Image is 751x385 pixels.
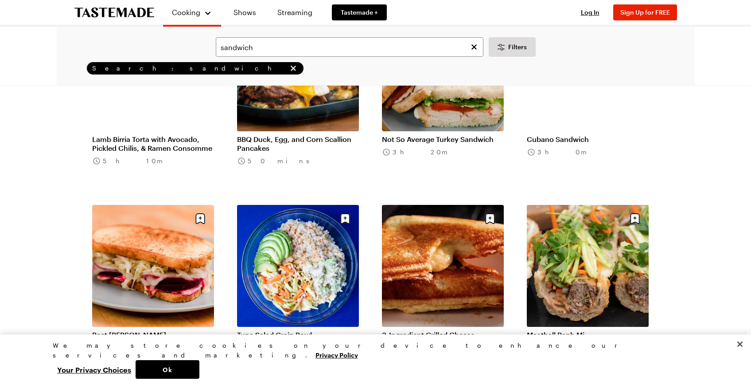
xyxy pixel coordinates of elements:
button: Ok [136,360,199,379]
button: remove Search: sandwich [288,63,298,73]
a: Not So Average Turkey Sandwich [382,135,504,144]
span: Tastemade + [341,8,378,17]
button: Sign Up for FREE [613,4,677,20]
span: Search: sandwich [92,64,287,72]
a: BBQ Duck, Egg, and Corn Scallion Pancakes [237,135,359,153]
a: Tastemade + [332,4,387,20]
a: Beet [PERSON_NAME] [92,330,214,339]
span: Cooking [172,8,200,16]
div: Privacy [53,341,691,379]
button: Save recipe [482,210,498,227]
a: Cubano Sandwich [527,135,649,144]
input: Search for a Recipe [216,37,483,57]
button: Your Privacy Choices [53,360,136,379]
button: Cooking [172,4,212,21]
button: Log In [572,8,608,17]
div: We may store cookies on your device to enhance our services and marketing. [53,341,691,360]
button: Close [730,334,750,354]
button: Save recipe [192,210,209,227]
a: More information about your privacy, opens in a new tab [315,350,358,359]
a: Meatball Banh Mi [527,330,649,339]
button: Desktop filters [489,37,536,57]
a: Lamb Birria Torta with Avocado, Pickled Chilis, & Ramen Consomme [92,135,214,153]
a: To Tastemade Home Page [74,8,154,18]
span: Filters [508,43,527,51]
button: Save recipe [626,210,643,227]
a: Tuna Salad Grain Bowl [237,330,359,339]
button: Clear search [469,42,479,52]
a: 3-Ingredient Grilled Cheese [382,330,504,339]
button: Save recipe [337,210,354,227]
span: Log In [581,8,599,16]
span: Sign Up for FREE [620,8,670,16]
